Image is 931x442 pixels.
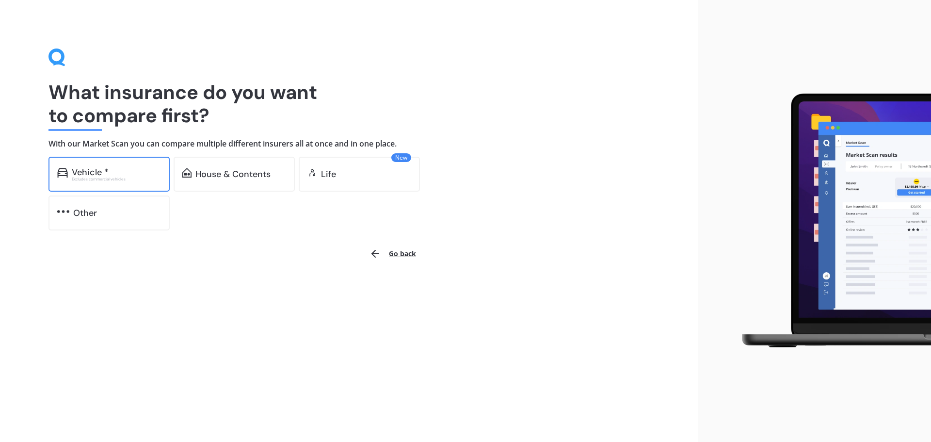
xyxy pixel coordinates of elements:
[728,88,931,355] img: laptop.webp
[57,207,69,216] img: other.81dba5aafe580aa69f38.svg
[321,169,336,179] div: Life
[72,167,109,177] div: Vehicle *
[307,168,317,178] img: life.f720d6a2d7cdcd3ad642.svg
[48,81,650,127] h1: What insurance do you want to compare first?
[57,168,68,178] img: car.f15378c7a67c060ca3f3.svg
[364,242,422,265] button: Go back
[72,177,161,181] div: Excludes commercial vehicles
[391,153,411,162] span: New
[48,139,650,149] h4: With our Market Scan you can compare multiple different insurers all at once and in one place.
[195,169,271,179] div: House & Contents
[182,168,192,178] img: home-and-contents.b802091223b8502ef2dd.svg
[73,208,97,218] div: Other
